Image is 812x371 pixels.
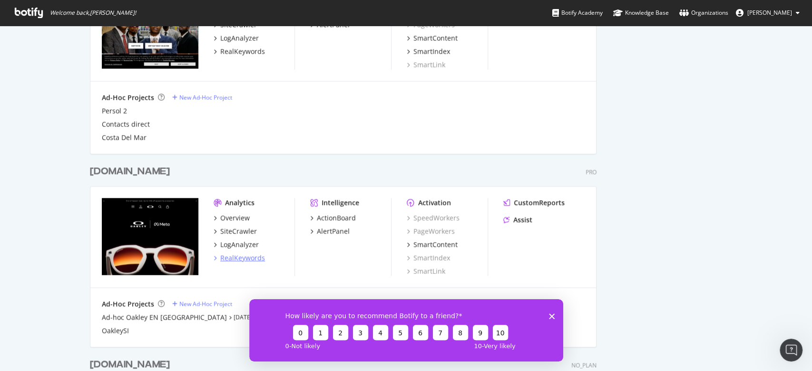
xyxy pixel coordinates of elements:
a: SpeedWorkers [407,213,460,223]
div: Pro [586,168,597,176]
a: SmartContent [407,240,458,249]
a: Costa Del Mar [102,133,147,142]
iframe: Survey from Botify [249,299,563,361]
div: Intelligence [322,198,359,207]
a: SiteCrawler [214,226,257,236]
a: Assist [503,215,532,225]
a: SmartIndex [407,47,450,56]
iframe: Intercom live chat [780,339,802,361]
div: New Ad-Hoc Project [179,93,232,101]
div: Ad-Hoc Projects [102,93,154,102]
img: www.oakley.com [102,198,198,275]
a: [DOMAIN_NAME] [90,165,174,178]
div: Activation [418,198,451,207]
div: SmartContent [413,240,458,249]
a: ActionBoard [310,213,356,223]
a: RealKeywords [214,253,265,263]
div: New Ad-Hoc Project [179,300,232,308]
a: [DATE] [234,313,252,321]
div: SiteCrawler [220,226,257,236]
div: RealKeywords [220,253,265,263]
div: SmartContent [413,33,458,43]
a: LogAnalyzer [214,240,259,249]
a: AlertPanel [310,226,350,236]
a: CustomReports [503,198,565,207]
div: AlertPanel [317,226,350,236]
a: SmartContent [407,33,458,43]
div: [DOMAIN_NAME] [90,165,170,178]
div: LogAnalyzer [220,33,259,43]
a: OakleySI [102,326,129,335]
a: Ad-hoc Oakley EN [GEOGRAPHIC_DATA] [102,312,227,322]
div: NO_PLAN [571,361,597,369]
div: RealKeywords [220,47,265,56]
div: Overview [220,213,250,223]
div: LogAnalyzer [220,240,259,249]
a: SmartLink [407,266,445,276]
a: Contacts direct [102,119,150,129]
div: SmartIndex [413,47,450,56]
a: PageWorkers [407,226,455,236]
div: Assist [513,215,532,225]
a: LogAnalyzer [214,33,259,43]
a: New Ad-Hoc Project [172,300,232,308]
a: SmartIndex [407,253,450,263]
a: SmartLink [407,60,445,69]
div: Analytics [225,198,254,207]
div: CustomReports [514,198,565,207]
a: Persol 2 [102,106,127,116]
a: New Ad-Hoc Project [172,93,232,101]
a: RealKeywords [214,47,265,56]
a: Overview [214,213,250,223]
div: ActionBoard [317,213,356,223]
div: Ad-Hoc Projects [102,299,154,309]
